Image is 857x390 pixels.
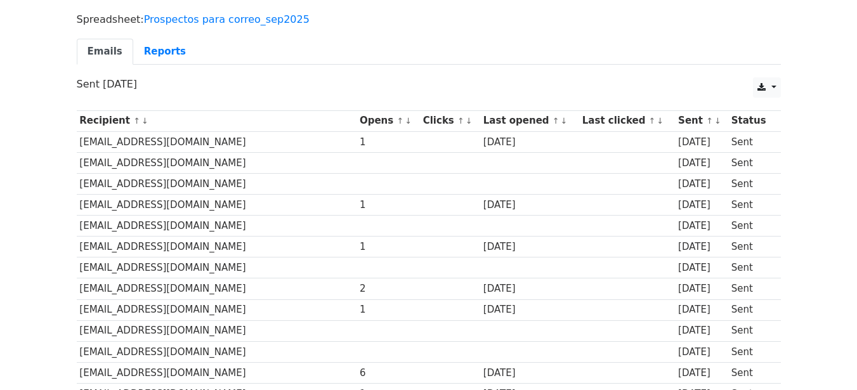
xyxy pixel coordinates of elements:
td: Sent [728,237,774,257]
a: Reports [133,39,197,65]
th: Status [728,110,774,131]
div: [DATE] [678,302,725,317]
div: [DATE] [678,177,725,192]
div: 1 [360,240,417,254]
a: ↓ [405,116,412,126]
a: ↑ [706,116,713,126]
a: ↓ [657,116,664,126]
a: ↑ [649,116,656,126]
td: [EMAIL_ADDRESS][DOMAIN_NAME] [77,362,357,383]
div: [DATE] [483,302,576,317]
a: ↓ [466,116,473,126]
td: [EMAIL_ADDRESS][DOMAIN_NAME] [77,341,357,362]
a: ↓ [141,116,148,126]
th: Clicks [420,110,480,131]
iframe: Chat Widget [794,329,857,390]
div: [DATE] [678,135,725,150]
div: 1 [360,135,417,150]
div: [DATE] [483,198,576,212]
div: [DATE] [483,135,576,150]
div: [DATE] [678,261,725,275]
a: ↑ [133,116,140,126]
p: Sent [DATE] [77,77,781,91]
td: [EMAIL_ADDRESS][DOMAIN_NAME] [77,278,357,299]
td: Sent [728,362,774,383]
th: Opens [357,110,420,131]
td: [EMAIL_ADDRESS][DOMAIN_NAME] [77,257,357,278]
td: Sent [728,131,774,152]
td: [EMAIL_ADDRESS][DOMAIN_NAME] [77,195,357,216]
td: Sent [728,216,774,237]
td: Sent [728,341,774,362]
a: ↑ [457,116,464,126]
a: Prospectos para correo_sep2025 [144,13,310,25]
div: 1 [360,302,417,317]
td: Sent [728,195,774,216]
td: Sent [728,320,774,341]
td: Sent [728,173,774,194]
td: [EMAIL_ADDRESS][DOMAIN_NAME] [77,216,357,237]
p: Spreadsheet: [77,13,781,26]
div: [DATE] [483,282,576,296]
td: Sent [728,257,774,278]
th: Last clicked [579,110,675,131]
th: Sent [675,110,728,131]
div: 6 [360,366,417,380]
a: ↓ [561,116,568,126]
div: 2 [360,282,417,296]
td: [EMAIL_ADDRESS][DOMAIN_NAME] [77,320,357,341]
td: Sent [728,152,774,173]
div: [DATE] [678,240,725,254]
div: [DATE] [678,198,725,212]
div: [DATE] [678,282,725,296]
a: ↑ [396,116,403,126]
td: [EMAIL_ADDRESS][DOMAIN_NAME] [77,152,357,173]
div: [DATE] [678,219,725,233]
th: Recipient [77,110,357,131]
a: ↓ [714,116,721,126]
td: [EMAIL_ADDRESS][DOMAIN_NAME] [77,173,357,194]
div: 1 [360,198,417,212]
div: [DATE] [678,323,725,338]
div: [DATE] [678,366,725,380]
div: [DATE] [483,366,576,380]
div: [DATE] [483,240,576,254]
a: Emails [77,39,133,65]
td: Sent [728,278,774,299]
td: [EMAIL_ADDRESS][DOMAIN_NAME] [77,131,357,152]
div: [DATE] [678,156,725,171]
a: ↑ [553,116,559,126]
td: Sent [728,299,774,320]
td: [EMAIL_ADDRESS][DOMAIN_NAME] [77,237,357,257]
th: Last opened [480,110,579,131]
td: [EMAIL_ADDRESS][DOMAIN_NAME] [77,299,357,320]
div: [DATE] [678,345,725,360]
